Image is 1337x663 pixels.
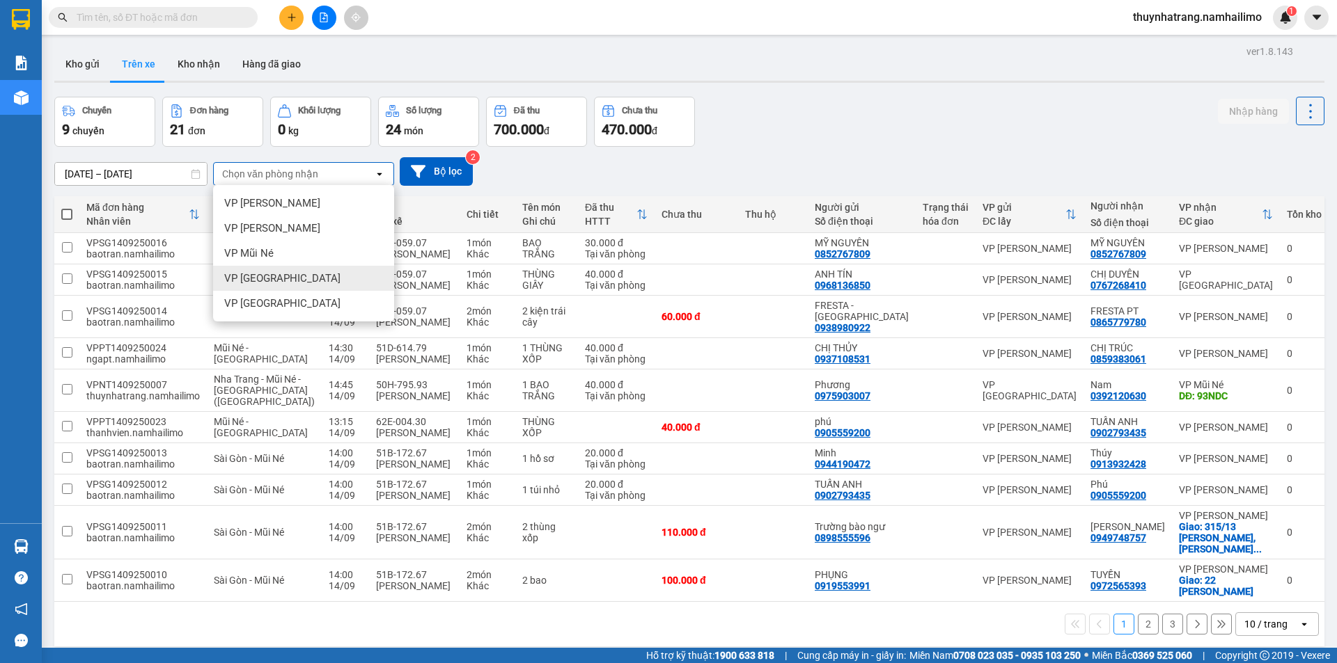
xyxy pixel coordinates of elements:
[376,269,453,280] div: 51B-059.07
[662,209,731,220] div: Chưa thu
[376,447,453,458] div: 51B-172.67
[514,106,540,115] div: Đã thu
[163,13,196,28] span: Nhận:
[815,322,870,333] div: 0938980922
[376,479,453,490] div: 51B-172.67
[376,390,453,401] div: [PERSON_NAME]
[12,62,153,81] div: 0983270004
[522,342,571,365] div: 1 THÙNG XỐP
[329,479,362,490] div: 14:00
[376,532,453,543] div: [PERSON_NAME]
[1287,6,1297,16] sup: 1
[815,479,909,490] div: TUẤN ANH
[522,202,571,213] div: Tên món
[1203,648,1205,663] span: |
[224,196,320,210] span: VP [PERSON_NAME]
[522,269,571,291] div: THÙNG GIẤY
[298,106,341,115] div: Khối lượng
[1090,447,1165,458] div: Thúy
[585,447,648,458] div: 20.000 đ
[329,580,362,591] div: 14/09
[522,416,571,438] div: THÙNG XỐP
[111,47,166,81] button: Trên xe
[494,121,544,138] span: 700.000
[278,121,286,138] span: 0
[467,390,508,401] div: Khác
[270,97,371,147] button: Khối lượng0kg
[467,209,508,220] div: Chi tiết
[983,311,1077,322] div: VP [PERSON_NAME]
[467,532,508,543] div: Khác
[376,427,453,438] div: [PERSON_NAME]
[15,571,28,584] span: question-circle
[467,569,508,580] div: 2 món
[1287,484,1322,495] div: 0
[467,427,508,438] div: Khác
[585,269,648,280] div: 40.000 đ
[329,317,362,328] div: 14/09
[1090,390,1146,401] div: 0392120630
[222,167,318,181] div: Chọn văn phòng nhận
[86,216,189,227] div: Nhân viên
[1287,575,1322,586] div: 0
[1090,342,1165,353] div: CHỊ TRÚC
[1172,196,1280,233] th: Toggle SortBy
[662,527,731,538] div: 110.000 đ
[815,532,870,543] div: 0898555596
[745,209,801,220] div: Thu hộ
[1090,317,1146,328] div: 0865779780
[522,216,571,227] div: Ghi chú
[1138,614,1159,634] button: 2
[329,390,362,401] div: 14/09
[77,10,241,25] input: Tìm tên, số ĐT hoặc mã đơn
[1113,614,1134,634] button: 1
[161,90,276,109] div: 300.000
[288,125,299,136] span: kg
[1287,527,1322,538] div: 0
[467,237,508,248] div: 1 món
[329,521,362,532] div: 14:00
[404,125,423,136] span: món
[923,202,969,213] div: Trạng thái
[467,342,508,353] div: 1 món
[522,453,571,464] div: 1 hồ sơ
[815,569,909,580] div: PHỤNG
[376,521,453,532] div: 51B-172.67
[15,602,28,616] span: notification
[983,216,1065,227] div: ĐC lấy
[376,353,453,365] div: [PERSON_NAME]
[1287,274,1322,285] div: 0
[815,416,909,427] div: phú
[376,317,453,328] div: [PERSON_NAME]
[585,390,648,401] div: Tại văn phòng
[86,447,200,458] div: VPSG1409250013
[815,580,870,591] div: 0919553991
[1287,209,1322,220] div: Tồn kho
[329,379,362,390] div: 14:45
[1279,11,1292,24] img: icon-new-feature
[1084,653,1088,658] span: ⚪️
[374,168,385,179] svg: open
[467,479,508,490] div: 1 món
[329,342,362,353] div: 14:30
[190,106,228,115] div: Đơn hàng
[15,634,28,647] span: message
[231,47,312,81] button: Hàng đã giao
[585,216,636,227] div: HTTT
[1090,353,1146,365] div: 0859383061
[983,274,1077,285] div: VP [PERSON_NAME]
[594,97,695,147] button: Chưa thu470.000đ
[287,13,297,22] span: plus
[1092,648,1192,663] span: Miền Bắc
[72,125,104,136] span: chuyến
[1179,575,1273,597] div: Giao: 22 Nguyên Hồng
[815,379,909,390] div: Phương
[815,280,870,291] div: 0968136850
[12,12,153,45] div: VP [GEOGRAPHIC_DATA]
[376,305,453,317] div: 51B-059.07
[585,237,648,248] div: 30.000 đ
[1179,422,1273,433] div: VP [PERSON_NAME]
[1179,484,1273,495] div: VP [PERSON_NAME]
[213,185,394,321] ul: Menu
[467,269,508,280] div: 1 món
